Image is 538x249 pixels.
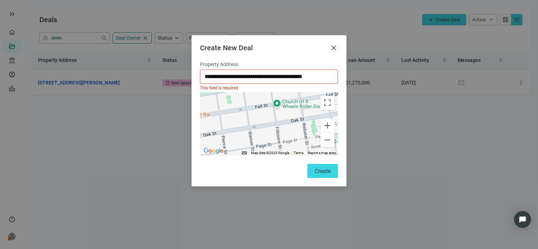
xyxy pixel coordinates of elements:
a: Report a map error [308,151,336,155]
a: Terms [294,151,304,155]
button: Toggle fullscreen view [320,96,334,110]
div: Open Intercom Messenger [514,211,531,228]
span: Create New Deal [200,44,253,52]
button: Create [307,164,338,178]
span: Map data ©2025 Google [251,151,289,155]
span: This field is required [200,85,238,90]
button: Zoom out [320,133,334,147]
span: Property Address [200,60,238,68]
a: Open this area in Google Maps (opens a new window) [202,146,225,155]
img: Google [202,146,225,155]
span: Create [315,168,331,174]
button: Zoom in [320,119,334,133]
button: close [330,44,338,52]
button: Keyboard shortcuts [242,151,247,155]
